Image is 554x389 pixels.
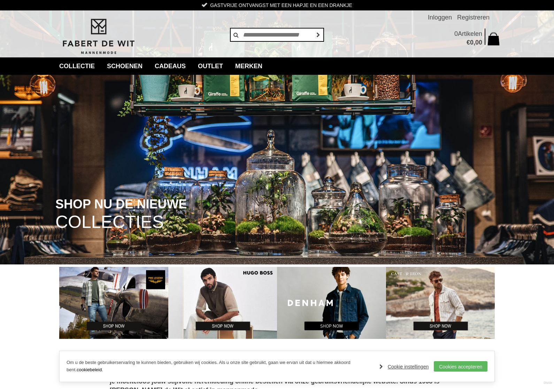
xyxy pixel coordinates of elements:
[149,57,191,75] a: Cadeaus
[193,57,228,75] a: Outlet
[54,57,100,75] a: collectie
[379,362,429,372] a: Cookie instellingen
[277,267,386,339] img: Denham
[475,39,482,46] span: 00
[168,267,277,339] img: Hugo Boss
[470,39,474,46] span: 0
[55,213,164,231] span: COLLECTIES
[59,267,168,339] img: PME
[544,379,552,387] a: Divide
[457,10,490,24] a: Registreren
[458,30,482,37] span: Artikelen
[434,361,487,372] a: Cookies accepteren
[55,198,187,211] span: SHOP NU DE NIEUWE
[474,39,475,46] span: ,
[59,18,138,55] img: Fabert de Wit
[428,10,452,24] a: Inloggen
[77,367,102,372] a: cookiebeleid
[467,39,470,46] span: €
[102,57,148,75] a: Schoenen
[454,30,458,37] span: 0
[67,359,372,374] p: Om u de beste gebruikerservaring te kunnen bieden, gebruiken wij cookies. Als u onze site gebruik...
[230,57,268,75] a: Merken
[386,267,495,339] img: Cast Iron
